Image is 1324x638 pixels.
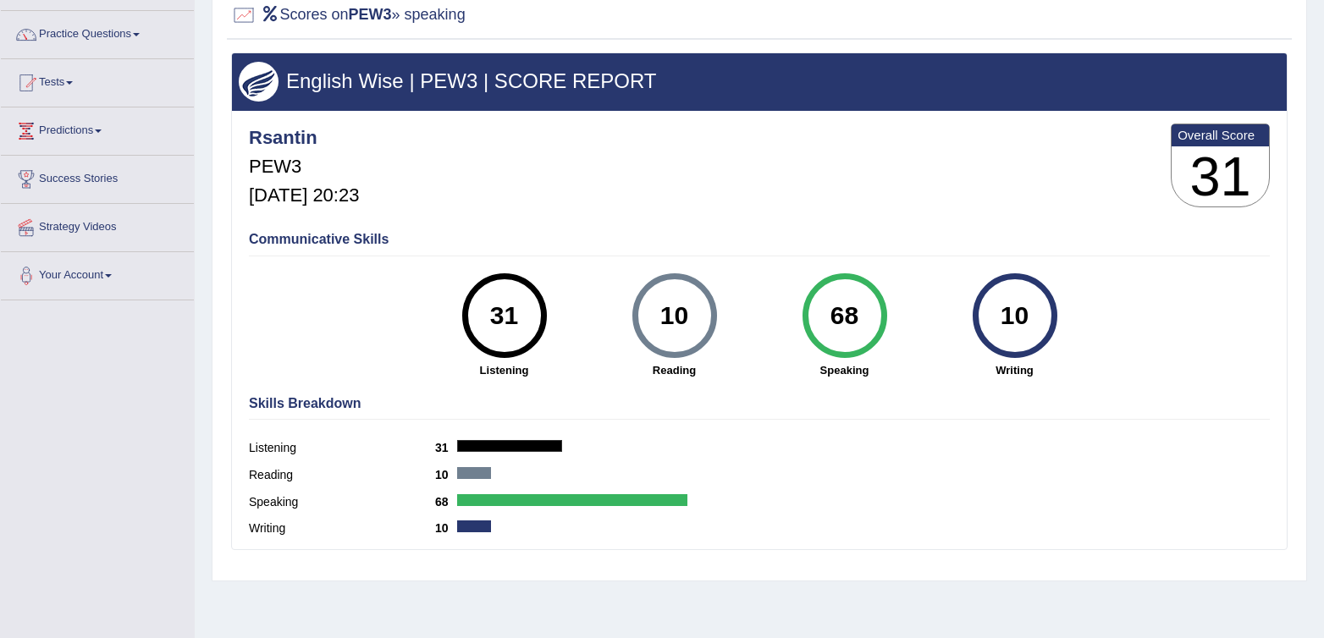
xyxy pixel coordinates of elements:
[1172,146,1269,207] h3: 31
[1,107,194,150] a: Predictions
[814,280,875,351] div: 68
[249,185,359,206] h5: [DATE] 20:23
[1,156,194,198] a: Success Stories
[249,157,359,177] h5: PEW3
[249,128,359,148] h4: Rsantin
[435,521,457,535] b: 10
[1,204,194,246] a: Strategy Videos
[249,396,1270,411] h4: Skills Breakdown
[643,280,705,351] div: 10
[239,62,279,102] img: wings.png
[984,280,1045,351] div: 10
[938,362,1091,378] strong: Writing
[249,232,1270,247] h4: Communicative Skills
[231,3,466,28] h2: Scores on » speaking
[249,493,435,511] label: Speaking
[768,362,921,378] strong: Speaking
[435,495,457,509] b: 68
[428,362,581,378] strong: Listening
[1,59,194,102] a: Tests
[435,468,457,481] b: 10
[1178,128,1263,142] b: Overall Score
[249,520,435,537] label: Writing
[435,441,457,454] b: 31
[239,70,1280,92] h3: English Wise | PEW3 | SCORE REPORT
[349,6,392,23] b: PEW3
[1,252,194,294] a: Your Account
[249,439,435,457] label: Listening
[249,466,435,484] label: Reading
[1,11,194,53] a: Practice Questions
[473,280,535,351] div: 31
[598,362,751,378] strong: Reading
